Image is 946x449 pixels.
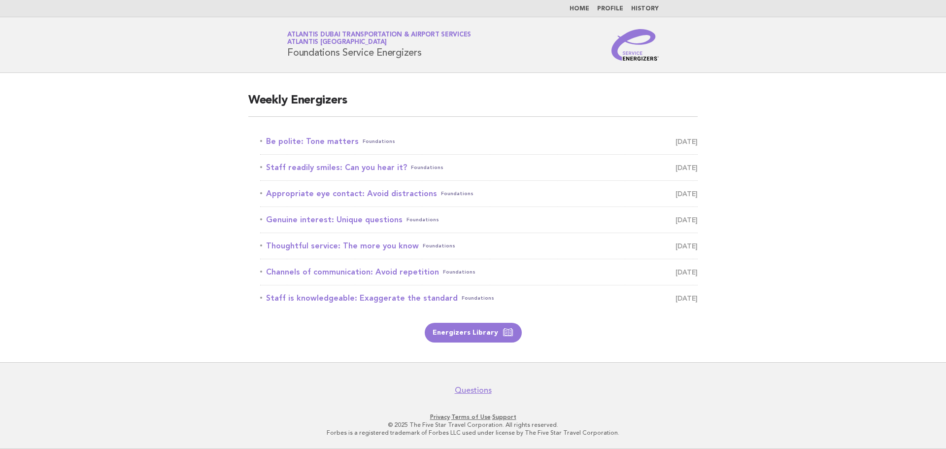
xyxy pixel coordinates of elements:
h1: Foundations Service Energizers [287,32,471,58]
img: Service Energizers [611,29,659,61]
a: Staff readily smiles: Can you hear it?Foundations [DATE] [260,161,698,174]
a: Support [492,414,516,420]
span: Foundations [411,161,443,174]
a: Profile [597,6,623,12]
span: [DATE] [676,291,698,305]
span: [DATE] [676,239,698,253]
span: [DATE] [676,265,698,279]
span: [DATE] [676,161,698,174]
span: Foundations [462,291,494,305]
a: Channels of communication: Avoid repetitionFoundations [DATE] [260,265,698,279]
h2: Weekly Energizers [248,93,698,117]
a: Genuine interest: Unique questionsFoundations [DATE] [260,213,698,227]
span: [DATE] [676,135,698,148]
a: Questions [455,385,492,395]
a: Atlantis Dubai Transportation & Airport ServicesAtlantis [GEOGRAPHIC_DATA] [287,32,471,45]
a: Energizers Library [425,323,522,343]
p: Forbes is a registered trademark of Forbes LLC used under license by The Five Star Travel Corpora... [171,429,775,437]
span: Foundations [406,213,439,227]
a: Thoughtful service: The more you knowFoundations [DATE] [260,239,698,253]
span: Foundations [441,187,473,201]
a: Home [570,6,589,12]
p: · · [171,413,775,421]
span: [DATE] [676,213,698,227]
a: History [631,6,659,12]
span: Foundations [363,135,395,148]
a: Terms of Use [451,414,491,420]
span: Atlantis [GEOGRAPHIC_DATA] [287,39,387,46]
a: Privacy [430,414,450,420]
span: [DATE] [676,187,698,201]
p: © 2025 The Five Star Travel Corporation. All rights reserved. [171,421,775,429]
a: Staff is knowledgeable: Exaggerate the standardFoundations [DATE] [260,291,698,305]
a: Appropriate eye contact: Avoid distractionsFoundations [DATE] [260,187,698,201]
a: Be polite: Tone mattersFoundations [DATE] [260,135,698,148]
span: Foundations [443,265,475,279]
span: Foundations [423,239,455,253]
